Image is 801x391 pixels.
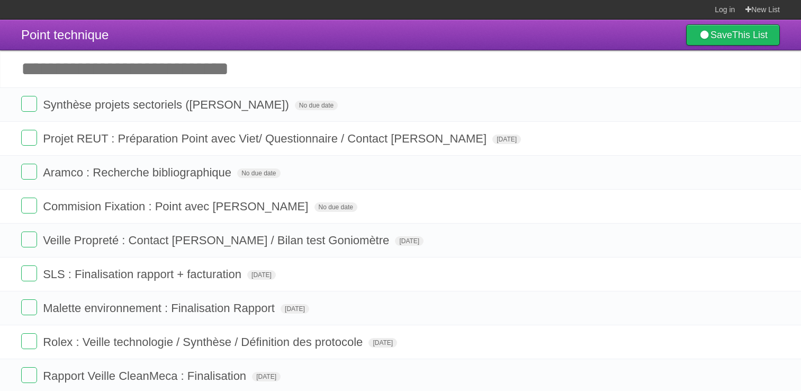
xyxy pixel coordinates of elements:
span: Projet REUT : Préparation Point avec Viet/ Questionnaire / Contact [PERSON_NAME] [43,132,489,145]
span: Rapport Veille CleanMeca : Finalisation [43,369,249,383]
span: Point technique [21,28,109,42]
span: Synthèse projets sectoriels ([PERSON_NAME]) [43,98,292,111]
span: No due date [237,168,280,178]
span: SLS : Finalisation rapport + facturation [43,268,244,281]
span: [DATE] [281,304,309,314]
span: [DATE] [492,135,521,144]
span: [DATE] [252,372,281,381]
span: [DATE] [368,338,397,348]
span: No due date [314,202,357,212]
span: No due date [295,101,338,110]
span: Veille Propreté : Contact [PERSON_NAME] / Bilan test Goniomètre [43,234,392,247]
label: Done [21,130,37,146]
b: This List [732,30,768,40]
label: Done [21,232,37,247]
label: Done [21,164,37,180]
label: Done [21,198,37,214]
span: Aramco : Recherche bibliographique [43,166,234,179]
label: Done [21,265,37,281]
label: Done [21,96,37,112]
span: Malette environnement : Finalisation Rapport [43,301,277,315]
span: [DATE] [395,236,424,246]
label: Done [21,299,37,315]
label: Done [21,333,37,349]
span: Commision Fixation : Point avec [PERSON_NAME] [43,200,311,213]
span: Rolex : Veille technologie / Synthèse / Définition des protocole [43,335,365,349]
span: [DATE] [247,270,276,280]
a: SaveThis List [686,24,780,46]
label: Done [21,367,37,383]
